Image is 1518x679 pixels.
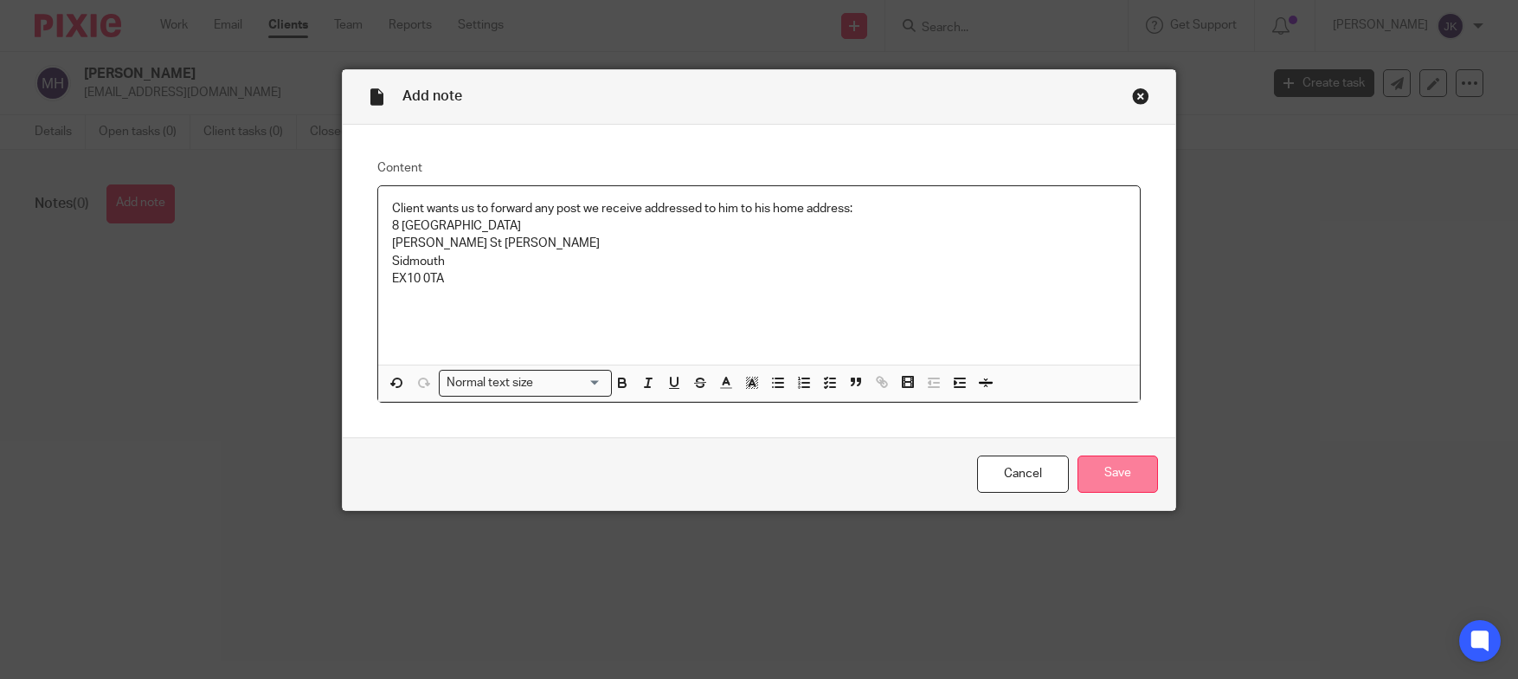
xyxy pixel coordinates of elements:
[443,374,537,392] span: Normal text size
[539,374,601,392] input: Search for option
[439,370,612,397] div: Search for option
[402,89,462,103] span: Add note
[1132,87,1149,105] div: Close this dialog window
[377,159,1142,177] label: Content
[392,253,1127,270] p: Sidmouth
[392,235,1127,252] p: [PERSON_NAME] St [PERSON_NAME]
[977,456,1069,493] a: Cancel
[392,270,1127,288] p: EX10 0TA
[1077,456,1158,493] input: Save
[392,217,1127,235] p: 8 [GEOGRAPHIC_DATA]
[392,200,1127,217] p: Client wants us to forward any post we receive addressed to him to his home address:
